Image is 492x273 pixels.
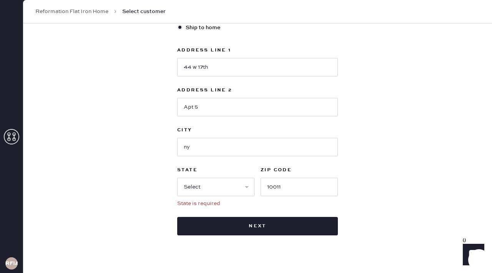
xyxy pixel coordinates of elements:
label: City [177,126,338,135]
span: Select customer [122,8,166,15]
input: e.g. Unit, floor etc. [177,98,338,116]
div: State is required [177,199,254,208]
label: ZIP Code [261,165,338,175]
button: Next [177,217,338,235]
label: Ship to home [177,23,338,32]
h3: RFIA [5,261,18,266]
iframe: Front Chat [455,238,489,271]
input: e.g New York [177,138,338,156]
label: Address Line 2 [177,86,338,95]
label: Address Line 1 [177,46,338,55]
a: Reformation Flat Iron Home [35,8,108,15]
input: e.g 100134 [261,178,338,196]
label: State [177,165,254,175]
input: e.g. Street address, P.O. box etc. [177,58,338,76]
